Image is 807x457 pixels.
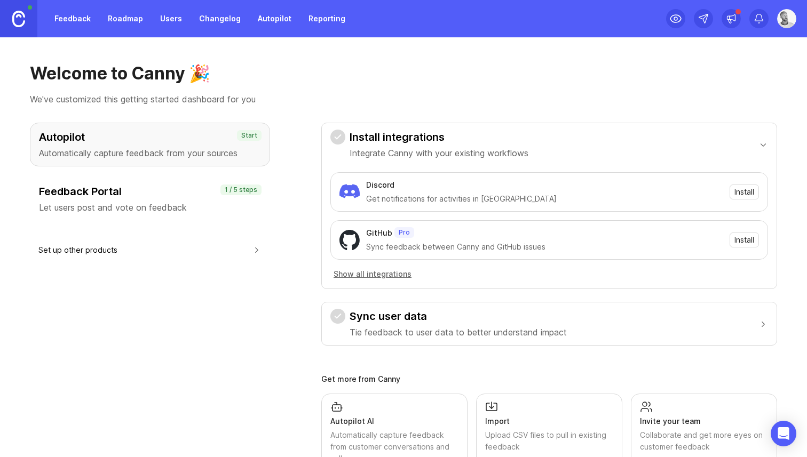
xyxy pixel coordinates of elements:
a: Users [154,9,188,28]
img: Discord [339,182,360,202]
p: Start [241,131,257,140]
div: GitHub [366,227,392,239]
button: Install [730,185,759,199]
p: Automatically capture feedback from your sources [39,147,261,159]
button: Set up other products [38,238,262,262]
a: Feedback [48,9,97,28]
div: Install integrationsIntegrate Canny with your existing workflows [330,166,768,288]
div: Invite your team [640,415,768,427]
button: AutopilotAutomatically capture feedback from your sourcesStart [30,123,270,166]
div: Sync feedback between Canny and GitHub issues [366,241,723,253]
div: Discord [366,179,394,191]
span: Install [734,187,754,197]
a: Show all integrations [330,268,768,280]
button: Install [730,232,759,247]
div: Autopilot AI [330,415,458,427]
a: Changelog [193,9,247,28]
p: Tie feedback to user data to better understand impact [350,326,567,339]
h3: Sync user data [350,309,567,324]
p: 1 / 5 steps [225,186,257,194]
img: GitHub [339,230,360,250]
p: Pro [399,228,410,237]
button: Show all integrations [330,268,415,280]
h1: Welcome to Canny 🎉 [30,63,777,84]
button: Install integrationsIntegrate Canny with your existing workflows [330,123,768,166]
a: Reporting [302,9,352,28]
img: Canny Home [12,11,25,27]
div: Upload CSV files to pull in existing feedback [485,429,613,453]
h3: Feedback Portal [39,184,261,199]
button: Feedback PortalLet users post and vote on feedback1 / 5 steps [30,177,270,221]
div: Open Intercom Messenger [771,421,796,446]
p: Integrate Canny with your existing workflows [350,147,528,159]
img: Honza Vojtek [777,9,796,28]
div: Get notifications for activities in [GEOGRAPHIC_DATA] [366,193,723,205]
p: Let users post and vote on feedback [39,201,261,214]
div: Get more from Canny [321,375,777,383]
a: Roadmap [101,9,149,28]
div: Collaborate and get more eyes on customer feedback [640,429,768,453]
h3: Install integrations [350,130,528,145]
h3: Autopilot [39,130,261,145]
button: Sync user dataTie feedback to user data to better understand impact [330,302,768,345]
a: Autopilot [251,9,298,28]
span: Install [734,235,754,245]
p: We've customized this getting started dashboard for you [30,93,777,106]
div: Import [485,415,613,427]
